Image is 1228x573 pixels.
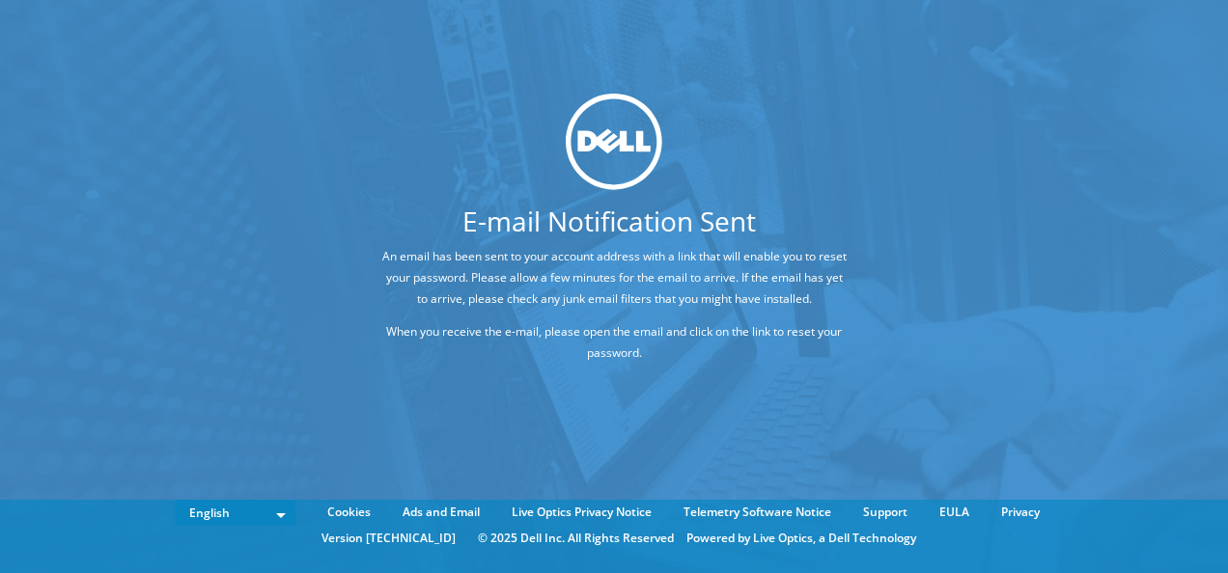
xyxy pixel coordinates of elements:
[388,502,494,523] a: Ads and Email
[566,93,662,189] img: dell_svg_logo.svg
[379,246,849,310] p: An email has been sent to your account address with a link that will enable you to reset your pas...
[312,528,465,549] li: Version [TECHNICAL_ID]
[468,528,684,549] li: © 2025 Dell Inc. All Rights Reserved
[669,502,846,523] a: Telemetry Software Notice
[849,502,922,523] a: Support
[497,502,666,523] a: Live Optics Privacy Notice
[686,528,916,549] li: Powered by Live Optics, a Dell Technology
[925,502,984,523] a: EULA
[307,207,911,234] h1: E-mail Notification Sent
[379,321,849,364] p: When you receive the e-mail, please open the email and click on the link to reset your password.
[987,502,1054,523] a: Privacy
[313,502,385,523] a: Cookies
